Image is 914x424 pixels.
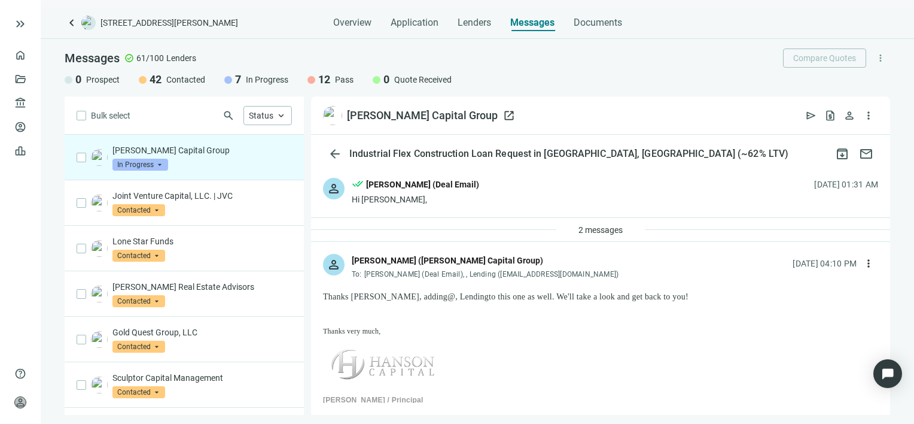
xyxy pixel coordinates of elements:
[249,111,273,120] span: Status
[112,372,292,384] p: Sculptor Capital Management
[352,254,543,267] div: [PERSON_NAME] ([PERSON_NAME] Capital Group)
[327,258,341,272] span: person
[783,49,866,68] button: Compare Quotes
[510,17,555,28] span: Messages
[81,16,96,30] img: deal-logo
[327,181,341,196] span: person
[14,368,26,380] span: help
[873,359,902,388] div: Open Intercom Messenger
[859,254,878,273] button: more_vert
[352,269,621,279] div: To:
[112,235,292,247] p: Lone Star Funds
[246,74,288,86] span: In Progress
[394,74,452,86] span: Quote Received
[835,147,849,161] span: archive
[458,17,491,29] span: Lenders
[223,110,234,122] span: search
[843,110,855,122] span: person
[112,204,165,216] span: Contacted
[840,106,859,125] button: person
[333,17,371,29] span: Overview
[578,225,623,235] span: 2 messages
[859,106,878,125] button: more_vert
[112,281,292,293] p: [PERSON_NAME] Real Estate Advisors
[352,178,364,193] span: done_all
[91,195,108,211] img: 68dc55fc-3bf2-43e1-ae9b-d8ca2df9717c
[91,377,108,393] img: 86aa2990-6ff6-4c02-aa26-98a0b034fa7c
[347,148,791,160] div: Industrial Flex Construction Loan Request in [GEOGRAPHIC_DATA], [GEOGRAPHIC_DATA] (~62% LTV)
[112,295,165,307] span: Contacted
[91,109,130,122] span: Bulk select
[323,106,342,125] img: fa057042-5c32-4372-beb9-709f7eabc3a9
[91,286,108,302] img: 3cca2028-de20-48b0-9a8c-476da54b7dac
[364,270,619,278] span: [PERSON_NAME] (Deal Email), , Lending ([EMAIL_ADDRESS][DOMAIN_NAME])
[383,72,389,87] span: 0
[875,53,886,63] span: more_vert
[112,159,168,171] span: In Progress
[112,250,165,262] span: Contacted
[112,326,292,338] p: Gold Quest Group, LLC
[112,190,292,202] p: Joint Venture Capital, LLC. | JVC
[802,106,821,125] button: send
[814,178,878,191] div: [DATE] 01:31 AM
[91,331,108,348] img: 45e37a92-31ec-475c-81e8-2f6493388b7d
[854,142,878,166] button: mail
[503,110,515,122] span: open_in_new
[793,257,857,270] div: [DATE] 04:10 PM
[863,110,875,122] span: more_vert
[75,72,81,87] span: 0
[335,74,354,86] span: Pass
[86,74,120,86] span: Prospect
[166,52,196,64] span: Lenders
[366,178,479,191] div: [PERSON_NAME] (Deal Email)
[91,149,108,166] img: fa057042-5c32-4372-beb9-709f7eabc3a9
[347,108,498,123] div: [PERSON_NAME] Capital Group
[14,396,26,408] span: person
[14,97,23,109] span: account_balance
[568,220,633,240] button: 2 messages
[323,142,347,166] button: arrow_back
[391,17,438,29] span: Application
[150,72,162,87] span: 42
[824,110,836,122] span: request_quote
[124,53,134,63] span: check_circle
[235,72,241,87] span: 7
[112,386,165,398] span: Contacted
[112,341,165,353] span: Contacted
[100,17,238,29] span: [STREET_ADDRESS][PERSON_NAME]
[830,142,854,166] button: archive
[821,106,840,125] button: request_quote
[318,72,330,87] span: 12
[574,17,622,29] span: Documents
[112,144,292,156] p: [PERSON_NAME] Capital Group
[136,52,164,64] span: 61/100
[328,147,342,161] span: arrow_back
[859,147,873,161] span: mail
[65,51,120,65] span: Messages
[91,240,108,257] img: 6e41bef5-a3d3-424c-8a33-4c7927f6dd7d
[863,258,875,269] span: more_vert
[276,110,287,121] span: keyboard_arrow_up
[166,74,205,86] span: Contacted
[13,17,28,31] button: keyboard_double_arrow_right
[352,193,479,205] div: Hi [PERSON_NAME],
[65,16,79,30] a: keyboard_arrow_left
[502,109,514,122] a: open_in_new
[871,49,890,68] button: more_vert
[805,110,817,122] span: send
